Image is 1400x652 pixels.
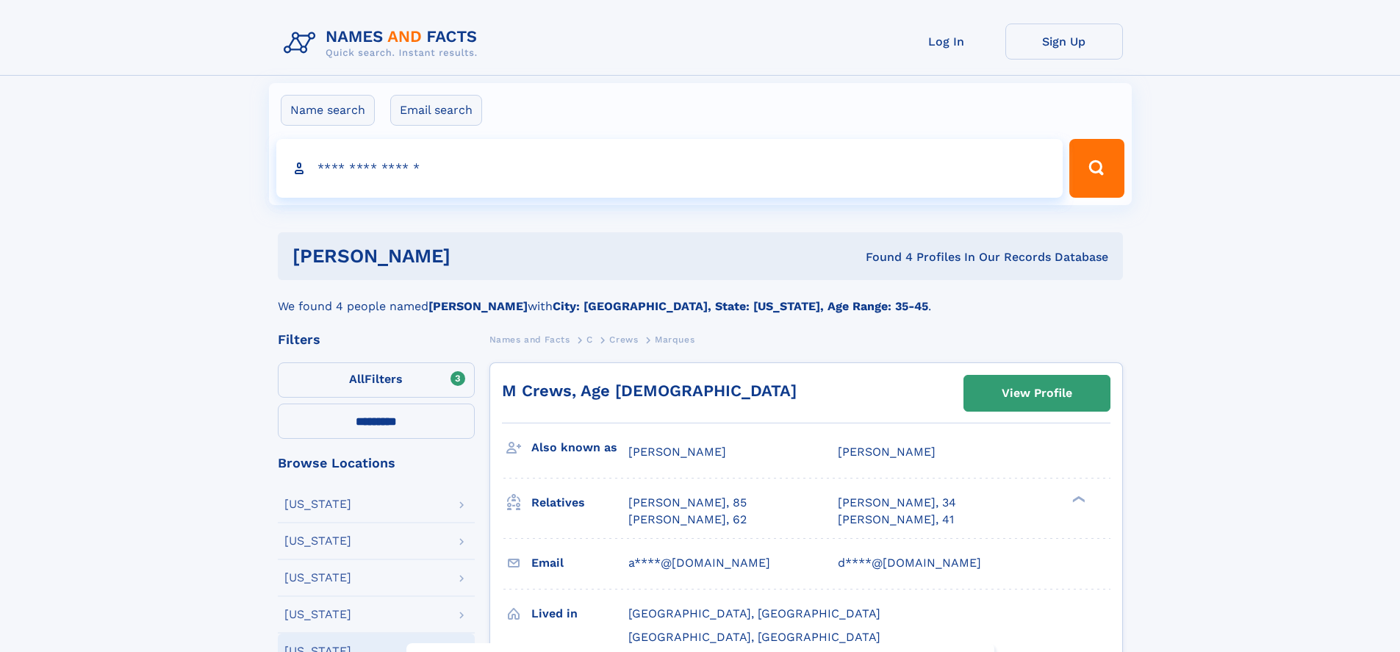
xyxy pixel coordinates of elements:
a: M Crews, Age [DEMOGRAPHIC_DATA] [502,381,797,400]
a: [PERSON_NAME], 85 [628,495,747,511]
a: View Profile [964,376,1110,411]
div: [US_STATE] [284,609,351,620]
div: ❯ [1069,495,1086,504]
h3: Lived in [531,601,628,626]
h1: [PERSON_NAME] [292,247,658,265]
span: C [586,334,593,345]
img: Logo Names and Facts [278,24,489,63]
b: City: [GEOGRAPHIC_DATA], State: [US_STATE], Age Range: 35-45 [553,299,928,313]
button: Search Button [1069,139,1124,198]
span: [PERSON_NAME] [838,445,936,459]
h3: Also known as [531,435,628,460]
label: Filters [278,362,475,398]
div: [US_STATE] [284,572,351,584]
div: View Profile [1002,376,1072,410]
span: Marques [655,334,694,345]
span: [PERSON_NAME] [628,445,726,459]
div: [US_STATE] [284,498,351,510]
a: [PERSON_NAME], 41 [838,512,954,528]
span: All [349,372,365,386]
a: Names and Facts [489,330,570,348]
a: Log In [888,24,1005,60]
div: Filters [278,333,475,346]
div: Found 4 Profiles In Our Records Database [658,249,1108,265]
h3: Relatives [531,490,628,515]
div: [US_STATE] [284,535,351,547]
b: [PERSON_NAME] [428,299,528,313]
span: Crews [609,334,638,345]
div: We found 4 people named with . [278,280,1123,315]
a: Crews [609,330,638,348]
h3: Email [531,551,628,576]
a: [PERSON_NAME], 34 [838,495,956,511]
label: Name search [281,95,375,126]
a: C [586,330,593,348]
a: [PERSON_NAME], 62 [628,512,747,528]
label: Email search [390,95,482,126]
input: search input [276,139,1063,198]
div: Browse Locations [278,456,475,470]
a: Sign Up [1005,24,1123,60]
span: [GEOGRAPHIC_DATA], [GEOGRAPHIC_DATA] [628,606,880,620]
span: [GEOGRAPHIC_DATA], [GEOGRAPHIC_DATA] [628,630,880,644]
